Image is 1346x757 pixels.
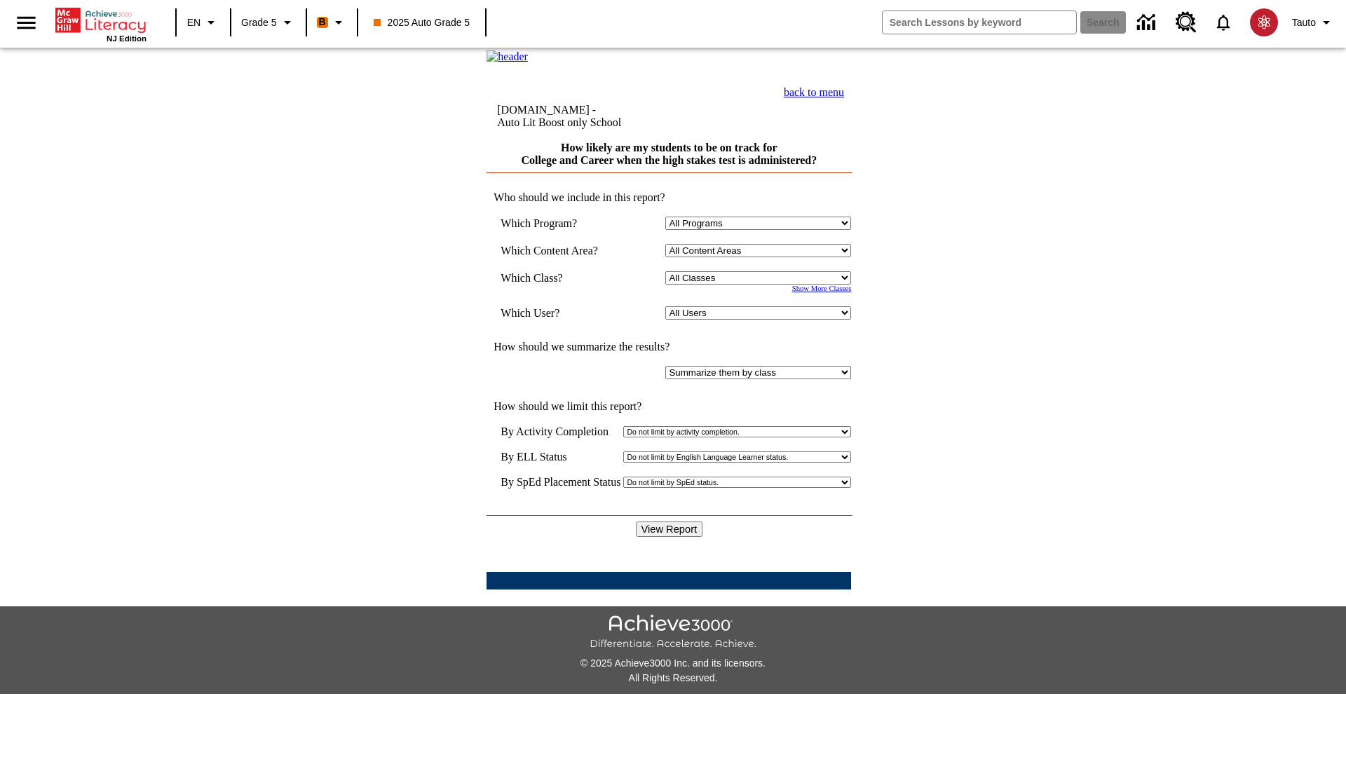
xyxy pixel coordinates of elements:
[792,285,852,292] a: Show More Classes
[6,2,47,43] button: Open side menu
[55,5,147,43] div: Home
[501,306,618,320] td: Which User?
[497,116,621,128] nobr: Auto Lit Boost only School
[883,11,1076,34] input: search field
[501,425,620,438] td: By Activity Completion
[1292,15,1316,30] span: Tauto
[521,142,817,166] a: How likely are my students to be on track for College and Career when the high stakes test is adm...
[1286,10,1340,35] button: Profile/Settings
[497,104,711,129] td: [DOMAIN_NAME] -
[374,15,470,30] span: 2025 Auto Grade 5
[487,400,851,413] td: How should we limit this report?
[590,615,756,650] img: Achieve3000 Differentiate Accelerate Achieve
[107,34,147,43] span: NJ Edition
[487,191,851,204] td: Who should we include in this report?
[187,15,200,30] span: EN
[1242,4,1286,41] button: Select a new avatar
[236,10,301,35] button: Grade: Grade 5, Select a grade
[501,217,618,230] td: Which Program?
[241,15,277,30] span: Grade 5
[636,521,703,537] input: View Report
[1250,8,1278,36] img: avatar image
[311,10,353,35] button: Boost Class color is orange. Change class color
[501,245,598,257] nobr: Which Content Area?
[487,341,851,353] td: How should we summarize the results?
[784,86,844,98] a: back to menu
[501,476,620,489] td: By SpEd Placement Status
[1129,4,1167,42] a: Data Center
[1167,4,1205,41] a: Resource Center, Will open in new tab
[1205,4,1242,41] a: Notifications
[319,13,326,31] span: B
[501,451,620,463] td: By ELL Status
[487,50,528,63] img: header
[501,271,618,285] td: Which Class?
[181,10,226,35] button: Language: EN, Select a language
